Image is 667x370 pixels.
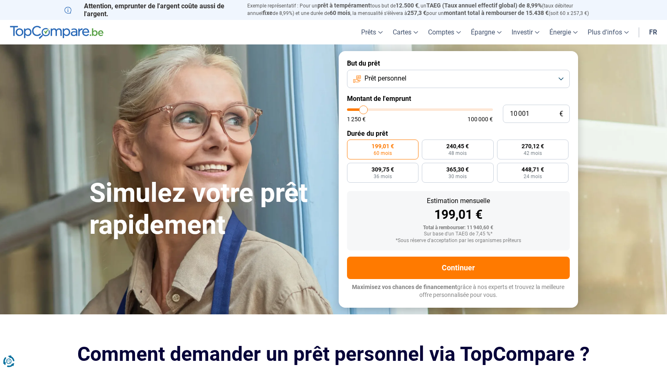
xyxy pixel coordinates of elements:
[444,10,549,16] span: montant total à rembourser de 15.438 €
[64,2,237,18] p: Attention, emprunter de l'argent coûte aussi de l'argent.
[347,130,570,137] label: Durée du prêt
[89,177,329,241] h1: Simulez votre prêt rapidement
[522,167,544,172] span: 448,71 €
[372,143,394,149] span: 199,01 €
[347,70,570,88] button: Prêt personnel
[356,20,388,44] a: Prêts
[468,116,493,122] span: 100 000 €
[364,74,406,83] span: Prêt personnel
[330,10,350,16] span: 60 mois
[423,20,466,44] a: Comptes
[318,2,370,9] span: prêt à tempérament
[448,151,467,156] span: 48 mois
[466,20,507,44] a: Épargne
[524,151,542,156] span: 42 mois
[354,225,563,231] div: Total à rembourser: 11 940,60 €
[347,59,570,67] label: But du prêt
[347,257,570,279] button: Continuer
[448,174,467,179] span: 30 mois
[583,20,634,44] a: Plus d'infos
[354,238,563,244] div: *Sous réserve d'acceptation par les organismes prêteurs
[372,167,394,172] span: 309,75 €
[407,10,426,16] span: 257,3 €
[347,283,570,299] p: grâce à nos experts et trouvez la meilleure offre personnalisée pour vous.
[426,2,542,9] span: TAEG (Taux annuel effectif global) de 8,99%
[354,231,563,237] div: Sur base d'un TAEG de 7,45 %*
[374,151,392,156] span: 60 mois
[446,167,469,172] span: 365,30 €
[524,174,542,179] span: 24 mois
[354,208,563,221] div: 199,01 €
[347,95,570,103] label: Montant de l'emprunt
[559,110,563,118] span: €
[10,26,103,39] img: TopCompare
[388,20,423,44] a: Cartes
[352,284,457,290] span: Maximisez vos chances de financement
[247,2,603,17] p: Exemple représentatif : Pour un tous but de , un (taux débiteur annuel de 8,99%) et une durée de ...
[64,343,603,365] h2: Comment demander un prêt personnel via TopCompare ?
[446,143,469,149] span: 240,45 €
[347,116,366,122] span: 1 250 €
[644,20,662,44] a: fr
[507,20,544,44] a: Investir
[544,20,583,44] a: Énergie
[374,174,392,179] span: 36 mois
[522,143,544,149] span: 270,12 €
[354,198,563,204] div: Estimation mensuelle
[263,10,273,16] span: fixe
[396,2,418,9] span: 12.500 €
